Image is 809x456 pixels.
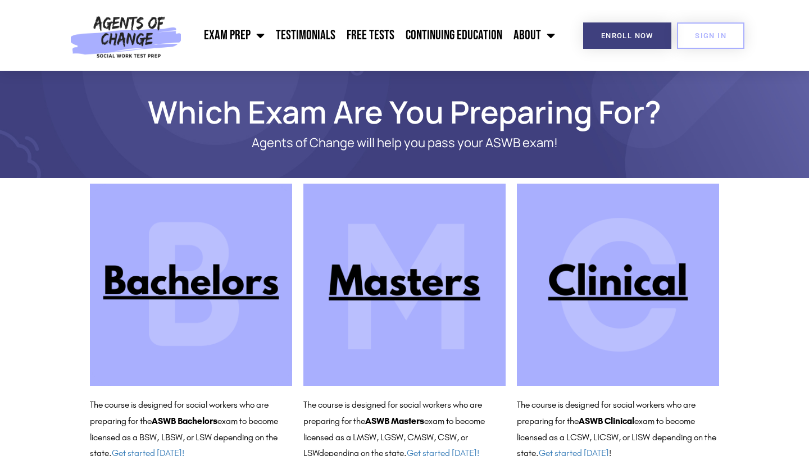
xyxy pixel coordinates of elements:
a: Enroll Now [583,22,671,49]
b: ASWB Bachelors [152,416,217,426]
a: Free Tests [341,21,400,49]
span: Enroll Now [601,32,653,39]
a: Testimonials [270,21,341,49]
b: ASWB Masters [365,416,424,426]
h1: Which Exam Are You Preparing For? [84,99,725,125]
nav: Menu [187,21,561,49]
b: ASWB Clinical [579,416,634,426]
p: Agents of Change will help you pass your ASWB exam! [129,136,680,150]
a: SIGN IN [677,22,744,49]
a: Exam Prep [198,21,270,49]
a: Continuing Education [400,21,508,49]
span: SIGN IN [695,32,726,39]
a: About [508,21,561,49]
